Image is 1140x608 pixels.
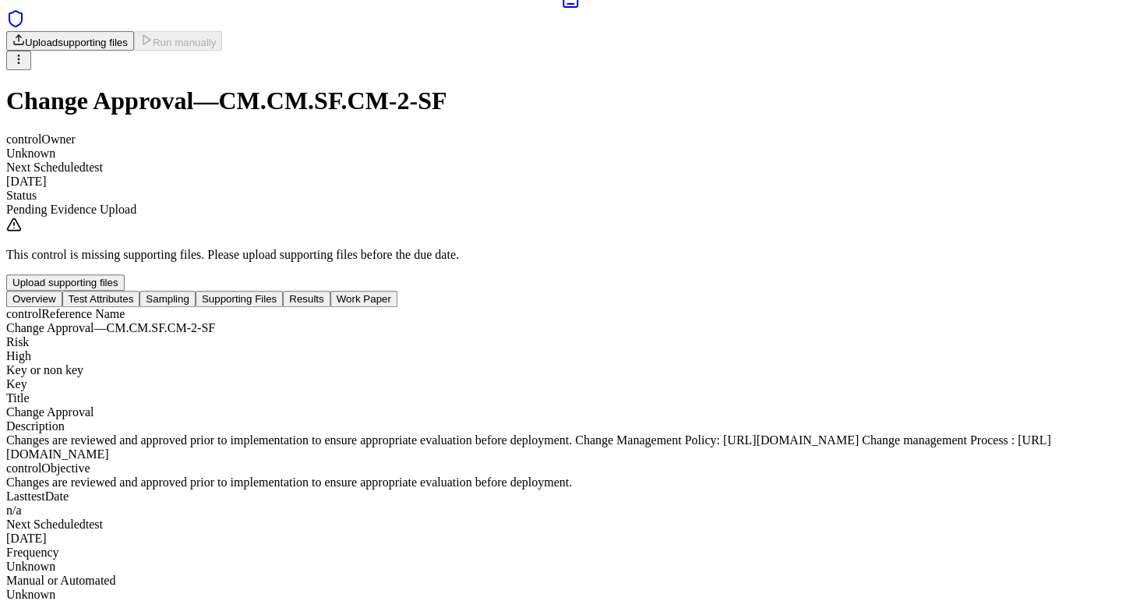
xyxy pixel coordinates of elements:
div: Title [6,391,1134,405]
nav: Tabs [6,291,1134,307]
div: Next Scheduled test [6,518,1134,532]
button: Uploadsupporting files [6,31,134,51]
div: Change Approval — CM.CM.SF.CM-2-SF [6,321,1134,335]
button: Run manually [134,31,223,51]
div: Unknown [6,560,1134,574]
span: Unknown [6,147,55,160]
div: Last test Date [6,490,1134,504]
button: Results [283,291,330,307]
button: More Options [6,51,31,70]
div: [DATE] [6,532,1134,546]
span: Change Approval [6,405,94,419]
div: Key or non key [6,363,1134,377]
div: Changes are reviewed and approved prior to implementation to ensure appropriate evaluation before... [6,475,1134,490]
h1: Change Approval — CM.CM.SF.CM-2-SF [6,87,1134,115]
div: control Owner [6,133,1134,147]
div: Key [6,377,1134,391]
div: control Reference Name [6,307,1134,321]
button: Upload supporting files [6,274,125,291]
button: Overview [6,291,62,307]
button: Supporting Files [196,291,283,307]
a: SOC 1 Reports [6,17,25,30]
div: n/a [6,504,1134,518]
div: Description [6,419,1134,433]
button: Sampling [139,291,196,307]
div: Manual or Automated [6,574,1134,588]
button: Test Attributes [62,291,140,307]
div: Unknown [6,588,1134,602]
div: control Objective [6,461,1134,475]
div: [DATE] [6,175,1134,189]
button: Work Paper [330,291,397,307]
div: Changes are reviewed and approved prior to implementation to ensure appropriate evaluation before... [6,433,1134,461]
div: Pending Evidence Upload [6,203,1134,217]
div: Next Scheduled test [6,161,1134,175]
div: Frequency [6,546,1134,560]
div: High [6,349,1134,363]
div: Status [6,189,1134,203]
div: Risk [6,335,1134,349]
p: This control is missing supporting files. Please upload supporting files before the due date. [6,248,1134,262]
